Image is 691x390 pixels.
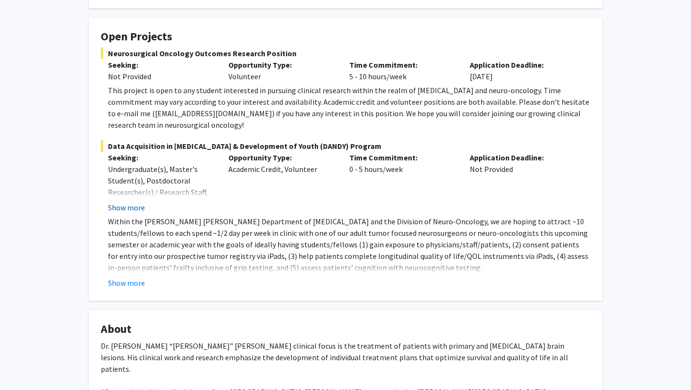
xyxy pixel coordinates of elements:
p: Application Deadline: [470,59,576,71]
div: Not Provided [108,71,214,82]
div: Volunteer [221,59,342,82]
p: Seeking: [108,152,214,163]
button: Show more [108,202,145,213]
button: Show more [108,277,145,289]
span: Neurosurgical Oncology Outcomes Research Position [101,48,590,59]
p: Opportunity Type: [228,152,334,163]
p: Time Commitment: [349,152,455,163]
p: Time Commitment: [349,59,455,71]
div: 5 - 10 hours/week [342,59,463,82]
p: Seeking: [108,59,214,71]
p: Within the [PERSON_NAME] [PERSON_NAME] Department of [MEDICAL_DATA] and the Division of Neuro-Onc... [108,216,590,273]
span: Data Acquisition in [MEDICAL_DATA] & Development of Youth (DANDY) Program [101,140,590,152]
div: Not Provided [463,152,583,213]
div: This project is open to any student interested in pursuing clinical research within the realm of ... [108,85,590,131]
div: Academic Credit, Volunteer [221,152,342,213]
h4: About [101,322,590,336]
p: Application Deadline: [470,152,576,163]
h4: Open Projects [101,30,590,44]
div: Undergraduate(s), Master's Student(s), Postdoctoral Researcher(s) / Research Staff, Medical Resid... [108,163,214,221]
p: Opportunity Type: [228,59,334,71]
div: [DATE] [463,59,583,82]
div: 0 - 5 hours/week [342,152,463,213]
iframe: Chat [7,347,41,383]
